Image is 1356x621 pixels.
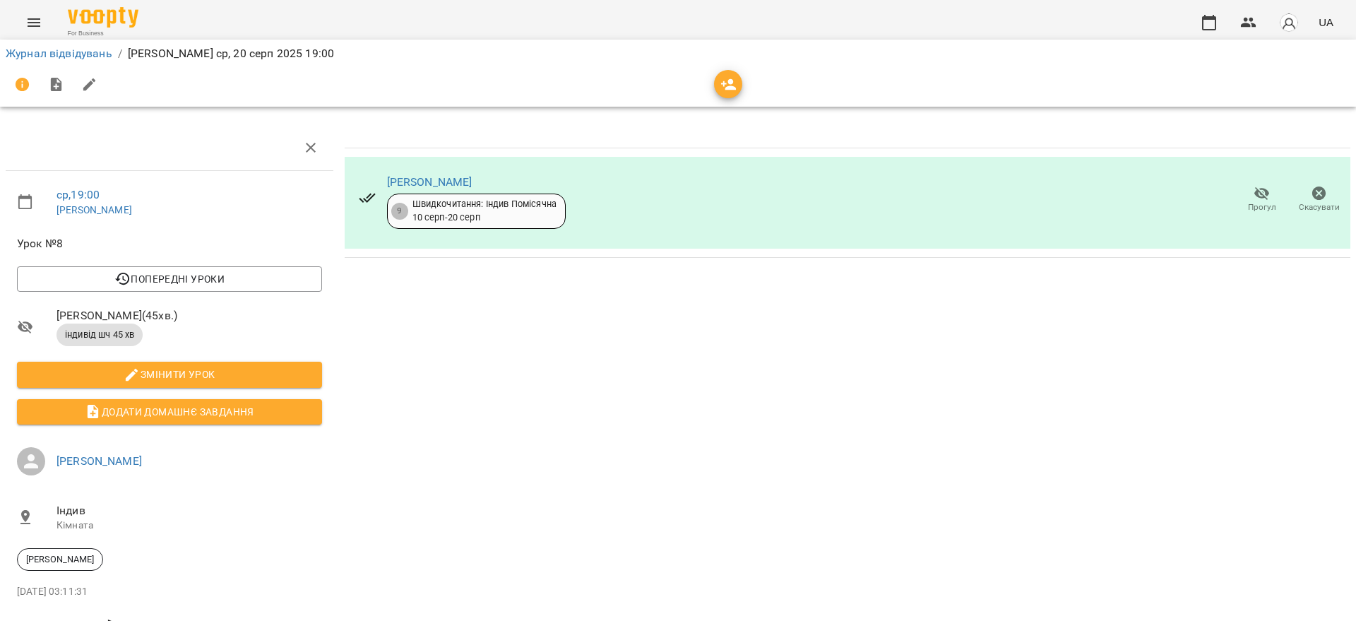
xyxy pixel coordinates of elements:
li: / [118,45,122,62]
a: [PERSON_NAME] [56,454,142,468]
span: Скасувати [1299,201,1340,213]
button: Прогул [1233,180,1290,220]
button: UA [1313,9,1339,35]
span: Додати домашнє завдання [28,403,311,420]
p: Кімната [56,519,322,533]
a: ср , 19:00 [56,188,100,201]
button: Menu [17,6,51,40]
nav: breadcrumb [6,45,1350,62]
div: 9 [391,203,408,220]
button: Попередні уроки [17,266,322,292]
span: Змінити урок [28,366,311,383]
span: UA [1319,15,1333,30]
button: Змінити урок [17,362,322,387]
span: індивід шч 45 хв [56,329,143,341]
a: Журнал відвідувань [6,47,112,60]
span: For Business [68,29,138,38]
button: Додати домашнє завдання [17,399,322,425]
span: Урок №8 [17,235,322,252]
a: [PERSON_NAME] [56,204,132,215]
span: Попередні уроки [28,271,311,288]
div: [PERSON_NAME] [17,548,103,571]
img: avatar_s.png [1279,13,1299,32]
button: Скасувати [1290,180,1348,220]
span: [PERSON_NAME] [18,553,102,566]
span: Прогул [1248,201,1276,213]
p: [DATE] 03:11:31 [17,585,322,599]
span: Індив [56,502,322,519]
img: Voopty Logo [68,7,138,28]
a: [PERSON_NAME] [387,175,472,189]
span: [PERSON_NAME] ( 45 хв. ) [56,307,322,324]
div: Швидкочитання: Індив Помісячна 10 серп - 20 серп [412,198,557,224]
p: [PERSON_NAME] ср, 20 серп 2025 19:00 [128,45,334,62]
